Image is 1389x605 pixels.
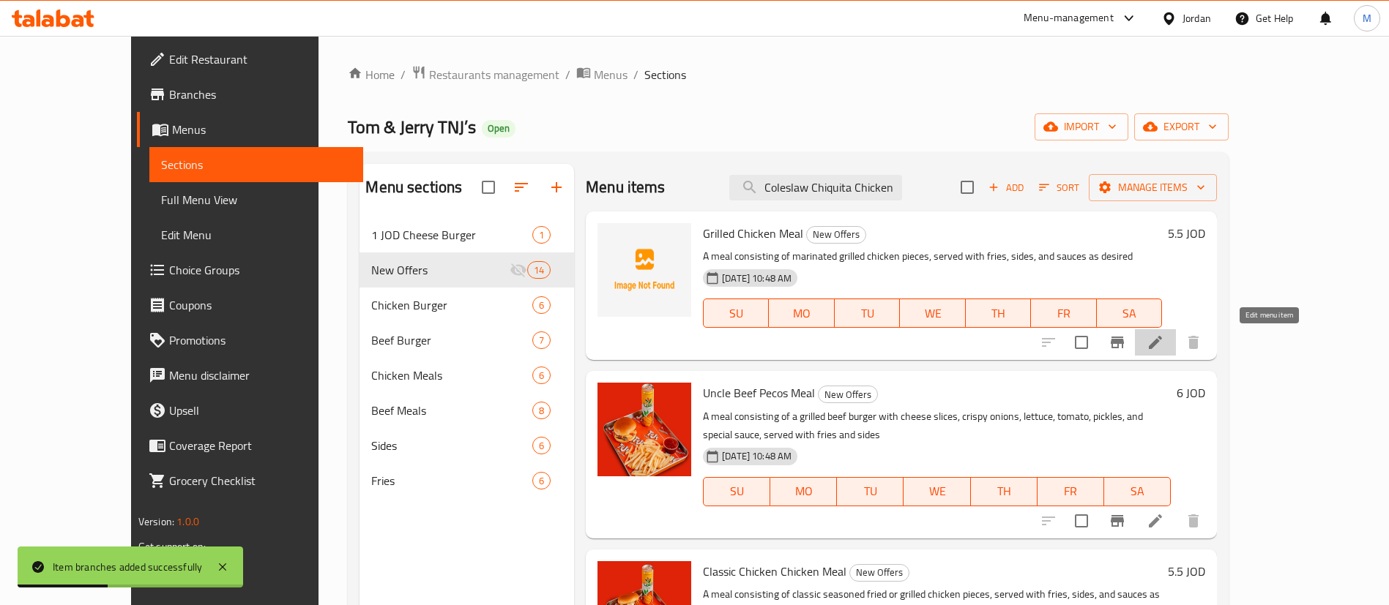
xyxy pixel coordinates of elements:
button: SU [703,298,769,328]
span: Get support on: [138,537,206,556]
button: SA [1097,298,1162,328]
span: Uncle Beef Pecos Meal [703,382,815,404]
li: / [565,66,570,83]
button: SU [703,477,770,506]
input: search [729,175,902,200]
span: Grilled Chicken Meal [703,222,803,244]
img: Grilled Chicken Meal [597,223,691,317]
span: Edit Restaurant [169,50,351,68]
span: TH [972,303,1025,324]
span: WE [909,481,964,502]
span: import [1046,118,1117,136]
a: Sections [149,147,363,182]
span: SU [710,481,764,502]
span: Sort [1039,179,1079,196]
span: Sections [161,156,351,173]
button: MO [770,477,837,506]
span: New Offers [850,564,909,581]
span: TH [977,481,1032,502]
div: items [532,402,551,419]
span: Coupons [169,296,351,314]
li: / [401,66,406,83]
span: Coverage Report [169,437,351,454]
div: New Offers [818,386,878,403]
span: Full Menu View [161,191,351,208]
button: FR [1031,298,1096,328]
span: WE [906,303,959,324]
a: Menu disclaimer [137,358,363,393]
button: Manage items [1089,174,1217,201]
button: TU [835,298,900,328]
div: New Offers [806,226,866,244]
nav: breadcrumb [348,65,1229,84]
div: Item branches added successfully [53,559,202,575]
a: Coverage Report [137,428,363,463]
span: Chicken Meals [371,367,532,384]
h6: 6 JOD [1177,383,1205,403]
span: Grocery Checklist [169,472,351,489]
button: import [1035,113,1128,140]
a: Edit Menu [149,217,363,252]
div: items [527,261,551,279]
span: 1 JOD Cheese Burger [371,226,532,244]
span: MO [776,481,831,502]
a: Full Menu View [149,182,363,217]
span: Sides [371,437,532,454]
span: New Offers [807,226,865,243]
div: New Offers [371,261,509,279]
span: Add [986,179,1026,196]
button: Add [983,176,1029,199]
div: Jordan [1183,10,1211,26]
span: Menu disclaimer [169,367,351,384]
span: MO [775,303,828,324]
button: delete [1176,325,1211,360]
button: FR [1038,477,1104,506]
div: items [532,472,551,489]
svg: Inactive section [510,261,527,279]
nav: Menu sections [360,211,574,504]
span: Classic Chicken Chicken Meal [703,560,846,582]
div: Beef Burger7 [360,323,574,358]
button: TH [971,477,1038,506]
span: M [1363,10,1371,26]
span: Select to update [1066,506,1097,536]
p: A meal consisting of marinated grilled chicken pieces, served with fries, sides, and sauces as de... [703,247,1162,266]
p: A meal consisting of a grilled beef burger with cheese slices, crispy onions, lettuce, tomato, pi... [703,407,1171,444]
span: Fries [371,472,532,489]
span: Tom & Jerry TNJ’s [348,110,476,143]
div: Fries6 [360,463,574,498]
a: Grocery Checklist [137,463,363,498]
a: Menus [576,65,628,84]
div: New Offers14 [360,252,574,288]
h6: 5.5 JOD [1168,223,1205,244]
span: Upsell [169,402,351,419]
span: Chicken Burger [371,296,532,314]
div: Beef Meals8 [360,393,574,428]
button: MO [769,298,834,328]
a: Edit Restaurant [137,42,363,77]
span: TU [841,303,894,324]
h6: 5.5 JOD [1168,561,1205,582]
div: items [532,437,551,454]
span: Choice Groups [169,261,351,279]
span: Branches [169,86,351,103]
span: [DATE] 10:48 AM [716,271,797,285]
span: Open [482,122,515,135]
div: Chicken Burger6 [360,288,574,323]
button: delete [1176,503,1211,538]
a: Edit menu item [1147,512,1164,530]
span: New Offers [819,386,877,403]
span: Manage items [1101,179,1205,197]
span: 1.0.0 [176,512,199,531]
span: 1 [533,228,550,242]
span: export [1146,118,1217,136]
span: 6 [533,369,550,383]
div: Sides6 [360,428,574,463]
a: Menus [137,112,363,147]
span: Promotions [169,331,351,349]
span: Beef Burger [371,331,532,349]
div: Chicken Meals6 [360,358,574,393]
span: [DATE] 10:48 AM [716,449,797,463]
a: Promotions [137,323,363,358]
